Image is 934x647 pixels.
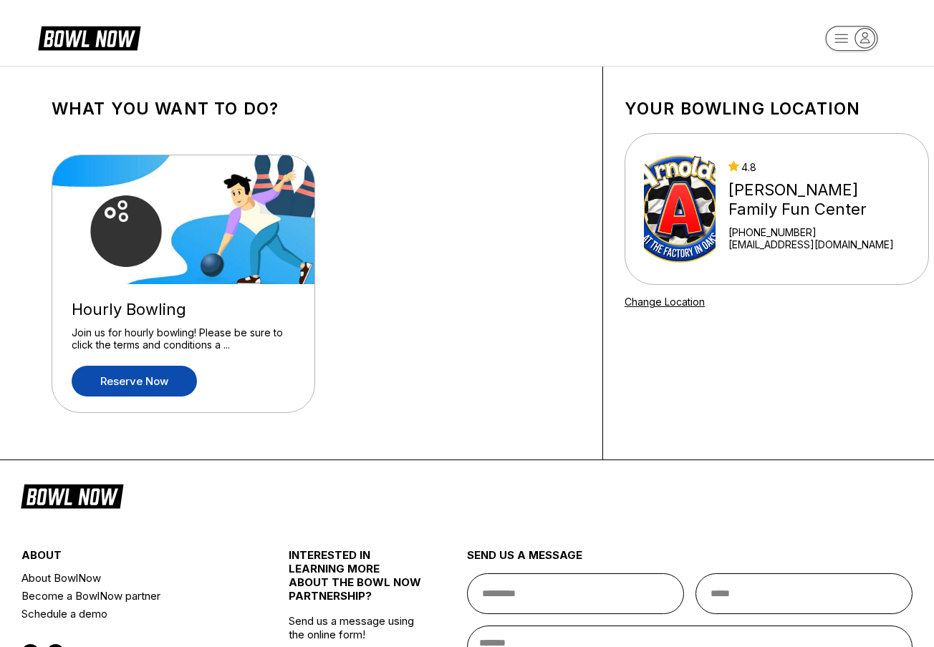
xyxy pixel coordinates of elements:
[644,155,716,263] img: Arnold's Family Fun Center
[72,326,295,351] div: Join us for hourly bowling! Please be sure to click the terms and conditions a ...
[728,161,910,173] div: 4.8
[728,180,910,219] div: [PERSON_NAME] Family Fun Center
[289,548,423,614] div: INTERESTED IN LEARNING MORE ABOUT THE BOWL NOW PARTNERSHIP?
[21,569,244,587] a: About BowlNow
[52,155,316,284] img: Hourly Bowling
[21,587,244,605] a: Become a BowlNow partner
[625,99,929,119] h1: Your bowling location
[72,300,295,319] div: Hourly Bowling
[625,296,705,308] a: Change Location
[728,226,910,238] div: [PHONE_NUMBER]
[21,605,244,623] a: Schedule a demo
[467,548,913,573] div: send us a message
[52,99,581,119] h1: What you want to do?
[72,366,197,397] a: Reserve now
[728,238,910,250] a: [EMAIL_ADDRESS][DOMAIN_NAME]
[21,548,244,569] div: about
